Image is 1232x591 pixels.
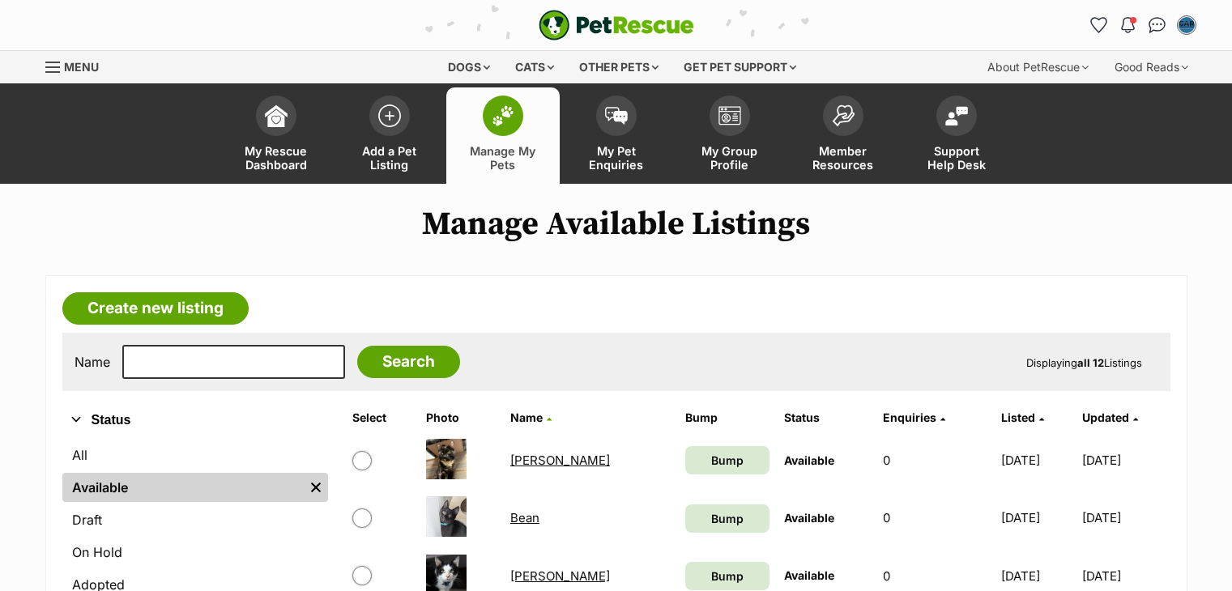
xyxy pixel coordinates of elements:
td: 0 [876,432,992,488]
td: [DATE] [995,490,1081,546]
img: pet-enquiries-icon-7e3ad2cf08bfb03b45e93fb7055b45f3efa6380592205ae92323e6603595dc1f.svg [605,107,628,125]
a: Manage My Pets [446,87,560,184]
div: Dogs [437,51,501,83]
a: Bean [510,510,539,525]
img: notifications-46538b983faf8c2785f20acdc204bb7945ddae34d4c08c2a6579f10ce5e182be.svg [1121,17,1134,33]
a: [PERSON_NAME] [510,568,610,584]
span: Member Resources [807,144,880,172]
a: PetRescue [539,10,694,40]
span: Available [784,453,834,467]
td: 0 [876,490,992,546]
img: add-pet-listing-icon-0afa8454b4691262ce3f59096e99ab1cd57d4a30225e0717b998d2c9b9846f56.svg [378,104,401,127]
a: My Group Profile [673,87,787,184]
a: Member Resources [787,87,900,184]
a: Bump [685,446,769,474]
div: Get pet support [672,51,808,83]
span: My Rescue Dashboard [240,144,313,172]
span: Support Help Desk [920,144,993,172]
button: Notifications [1115,12,1141,38]
img: logo-e224e6f780fb5917bec1dbf3a21bbac754714ae5b6737aabdf751b685950b380.svg [539,10,694,40]
span: Manage My Pets [467,144,539,172]
a: On Hold [62,538,328,567]
span: translation missing: en.admin.listings.index.attributes.enquiries [883,410,936,424]
a: Updated [1082,410,1138,424]
ul: Account quick links [1086,12,1200,38]
a: All [62,440,328,470]
span: My Group Profile [693,144,766,172]
a: Bump [685,504,769,533]
a: Add a Pet Listing [333,87,446,184]
a: Listed [1001,410,1044,424]
div: Cats [504,51,565,83]
a: Remove filter [304,473,328,502]
th: Bump [679,405,776,431]
img: help-desk-icon-fdf02630f3aa405de69fd3d07c3f3aa587a6932b1a1747fa1d2bba05be0121f9.svg [945,106,968,125]
img: Chelsea Cheavin profile pic [1179,17,1195,33]
span: Displaying Listings [1026,356,1142,369]
img: manage-my-pets-icon-02211641906a0b7f246fdf0571729dbe1e7629f14944591b6c1af311fb30b64b.svg [492,105,514,126]
span: Bump [711,452,744,469]
a: Name [510,410,552,424]
div: Other pets [568,51,670,83]
a: Bump [685,562,769,590]
a: My Rescue Dashboard [220,87,333,184]
a: Enquiries [883,410,945,424]
button: My account [1174,12,1200,38]
a: Conversations [1145,12,1170,38]
th: Photo [420,405,502,431]
img: group-profile-icon-3fa3cf56718a62981997c0bc7e787c4b2cf8bcc04b72c1350f741eb67cf2f40e.svg [718,106,741,125]
span: Bump [711,510,744,527]
strong: all 12 [1077,356,1104,369]
span: Name [510,410,543,424]
span: My Pet Enquiries [580,144,653,172]
div: Good Reads [1103,51,1200,83]
span: Bump [711,568,744,585]
img: chat-41dd97257d64d25036548639549fe6c8038ab92f7586957e7f3b1b290dea8141.svg [1149,17,1166,33]
a: Support Help Desk [900,87,1013,184]
div: About PetRescue [976,51,1100,83]
th: Status [778,405,875,431]
span: Menu [64,60,99,74]
span: Add a Pet Listing [353,144,426,172]
a: Create new listing [62,292,249,325]
img: dashboard-icon-eb2f2d2d3e046f16d808141f083e7271f6b2e854fb5c12c21221c1fb7104beca.svg [265,104,288,127]
span: Available [784,568,834,582]
a: [PERSON_NAME] [510,453,610,468]
a: Favourites [1086,12,1112,38]
td: [DATE] [1082,490,1168,546]
a: Available [62,473,304,502]
th: Select [346,405,418,431]
button: Status [62,410,328,431]
img: member-resources-icon-8e73f808a243e03378d46382f2149f9095a855e16c252ad45f914b54edf8863c.svg [832,104,855,126]
a: Menu [45,51,110,80]
span: Updated [1082,410,1129,424]
td: [DATE] [995,432,1081,488]
label: Name [75,355,110,369]
input: Search [357,346,460,378]
a: My Pet Enquiries [560,87,673,184]
td: [DATE] [1082,432,1168,488]
span: Listed [1001,410,1035,424]
span: Available [784,511,834,525]
a: Draft [62,505,328,534]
